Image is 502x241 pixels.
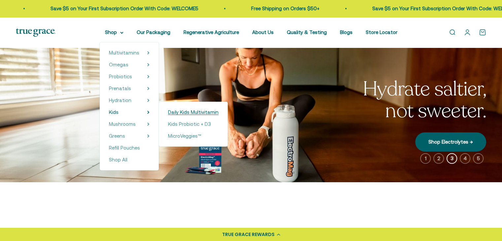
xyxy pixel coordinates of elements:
[137,29,170,35] a: Our Packaging
[473,153,484,164] button: 5
[109,85,131,92] a: Prenatals
[109,145,140,151] span: Refill Pouches
[109,49,139,57] a: Multivitamins
[109,132,150,140] summary: Greens
[109,61,128,69] a: Omegas
[109,109,118,115] span: Kids
[109,61,150,69] summary: Omegas
[168,133,201,139] span: MicroVeggies™
[109,85,150,92] summary: Prenatals
[168,109,218,115] span: Daily Kids Multivitamin
[109,74,132,79] span: Probiotics
[168,121,211,127] span: Kids Probiotic + D3
[50,5,198,13] p: Save $5 on Your First Subscription Order With Code: WELCOME5
[287,29,327,35] a: Quality & Testing
[109,120,136,128] a: Mushrooms
[109,120,150,128] summary: Mushrooms
[109,156,150,164] a: Shop All
[105,28,123,36] summary: Shop
[433,153,444,164] button: 2
[109,108,150,116] summary: Kids
[109,108,118,116] a: Kids
[251,6,319,11] a: Free Shipping on Orders $50+
[184,29,239,35] a: Regenerative Agriculture
[109,73,150,81] summary: Probiotics
[460,153,470,164] button: 4
[109,96,131,104] a: Hydration
[252,29,274,35] a: About Us
[109,62,128,67] span: Omegas
[340,29,352,35] a: Blogs
[168,120,218,128] a: Kids Probiotic + D3
[109,50,139,55] span: Multivitamins
[109,86,131,91] span: Prenatals
[109,132,125,140] a: Greens
[109,96,150,104] summary: Hydration
[420,153,431,164] button: 1
[109,157,127,162] span: Shop All
[109,144,150,152] a: Refill Pouches
[168,132,218,140] a: MicroVeggies™
[222,231,275,238] div: TRUE GRACE REWARDS
[109,49,150,57] summary: Multivitamins
[109,133,125,139] span: Greens
[109,121,136,127] span: Mushrooms
[109,97,131,103] span: Hydration
[415,132,486,152] a: Shop Electrolytes →
[366,29,397,35] a: Store Locator
[447,153,457,164] button: 3
[363,76,486,124] split-lines: Hydrate saltier, not sweeter.
[168,108,218,116] a: Daily Kids Multivitamin
[109,73,132,81] a: Probiotics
